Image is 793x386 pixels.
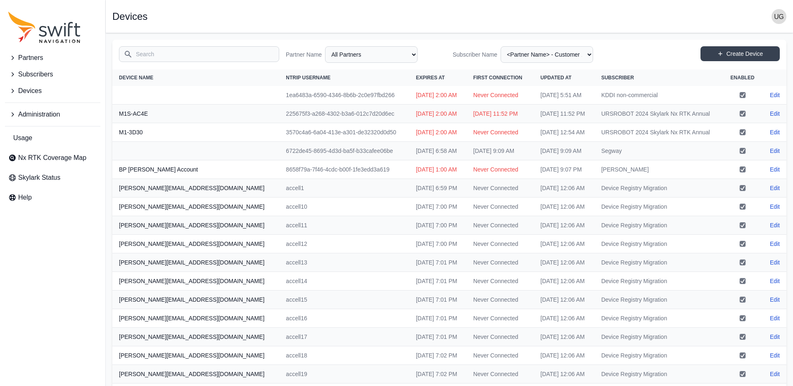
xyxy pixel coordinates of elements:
[453,50,497,59] label: Subscriber Name
[595,365,723,384] td: Device Registry Migration
[112,179,279,198] th: [PERSON_NAME][EMAIL_ADDRESS][DOMAIN_NAME]
[279,235,409,253] td: accell12
[770,165,780,174] a: Edit
[5,130,100,146] a: Usage
[534,365,595,384] td: [DATE] 12:06 AM
[409,328,467,346] td: [DATE] 7:01 PM
[18,110,60,119] span: Administration
[770,277,780,285] a: Edit
[409,291,467,309] td: [DATE] 7:01 PM
[770,314,780,322] a: Edit
[279,86,409,105] td: 1ea6483a-6590-4346-8b6b-2c0e97fbd266
[501,46,593,63] select: Subscriber
[595,216,723,235] td: Device Registry Migration
[534,179,595,198] td: [DATE] 12:06 AM
[409,346,467,365] td: [DATE] 7:02 PM
[325,46,418,63] select: Partner Name
[723,69,762,86] th: Enabled
[770,203,780,211] a: Edit
[770,333,780,341] a: Edit
[279,328,409,346] td: accell17
[770,351,780,360] a: Edit
[770,128,780,136] a: Edit
[467,346,534,365] td: Never Connected
[5,106,100,123] button: Administration
[279,69,409,86] th: NTRIP Username
[595,69,723,86] th: Subscriber
[18,69,53,79] span: Subscribers
[467,142,534,160] td: [DATE] 9:09 AM
[112,123,279,142] th: M1-3D30
[112,235,279,253] th: [PERSON_NAME][EMAIL_ADDRESS][DOMAIN_NAME]
[534,142,595,160] td: [DATE] 9:09 AM
[409,142,467,160] td: [DATE] 6:58 AM
[279,346,409,365] td: accell18
[467,179,534,198] td: Never Connected
[5,83,100,99] button: Devices
[534,328,595,346] td: [DATE] 12:06 AM
[534,86,595,105] td: [DATE] 5:51 AM
[409,216,467,235] td: [DATE] 7:00 PM
[467,309,534,328] td: Never Connected
[409,123,467,142] td: [DATE] 2:00 AM
[595,291,723,309] td: Device Registry Migration
[534,105,595,123] td: [DATE] 11:52 PM
[534,160,595,179] td: [DATE] 9:07 PM
[595,179,723,198] td: Device Registry Migration
[279,365,409,384] td: accell19
[467,86,534,105] td: Never Connected
[112,160,279,179] th: BP [PERSON_NAME] Account
[112,291,279,309] th: [PERSON_NAME][EMAIL_ADDRESS][DOMAIN_NAME]
[467,105,534,123] td: [DATE] 11:52 PM
[5,150,100,166] a: Nx RTK Coverage Map
[473,75,522,81] span: First Connection
[5,66,100,83] button: Subscribers
[467,365,534,384] td: Never Connected
[770,370,780,378] a: Edit
[18,173,60,183] span: Skylark Status
[409,272,467,291] td: [DATE] 7:01 PM
[112,309,279,328] th: [PERSON_NAME][EMAIL_ADDRESS][DOMAIN_NAME]
[467,291,534,309] td: Never Connected
[279,105,409,123] td: 225675f3-a268-4302-b3a6-012c7d20d6ec
[279,216,409,235] td: accell11
[534,216,595,235] td: [DATE] 12:06 AM
[595,235,723,253] td: Device Registry Migration
[18,53,43,63] span: Partners
[5,50,100,66] button: Partners
[409,198,467,216] td: [DATE] 7:00 PM
[467,198,534,216] td: Never Connected
[770,258,780,267] a: Edit
[18,153,86,163] span: Nx RTK Coverage Map
[595,328,723,346] td: Device Registry Migration
[772,9,786,24] img: user photo
[700,46,780,61] a: Create Device
[112,328,279,346] th: [PERSON_NAME][EMAIL_ADDRESS][DOMAIN_NAME]
[534,198,595,216] td: [DATE] 12:06 AM
[595,309,723,328] td: Device Registry Migration
[119,46,279,62] input: Search
[286,50,322,59] label: Partner Name
[279,198,409,216] td: accell10
[467,123,534,142] td: Never Connected
[279,142,409,160] td: 6722de45-8695-4d3d-ba5f-b33cafee06be
[279,272,409,291] td: accell14
[409,105,467,123] td: [DATE] 2:00 AM
[279,179,409,198] td: accell1
[279,309,409,328] td: accell16
[416,75,445,81] span: Expires At
[112,216,279,235] th: [PERSON_NAME][EMAIL_ADDRESS][DOMAIN_NAME]
[13,133,32,143] span: Usage
[595,346,723,365] td: Device Registry Migration
[770,184,780,192] a: Edit
[409,179,467,198] td: [DATE] 6:59 PM
[541,75,572,81] span: Updated At
[595,198,723,216] td: Device Registry Migration
[279,253,409,272] td: accell13
[534,123,595,142] td: [DATE] 12:54 AM
[18,193,32,203] span: Help
[770,91,780,99] a: Edit
[5,189,100,206] a: Help
[595,272,723,291] td: Device Registry Migration
[595,142,723,160] td: Segway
